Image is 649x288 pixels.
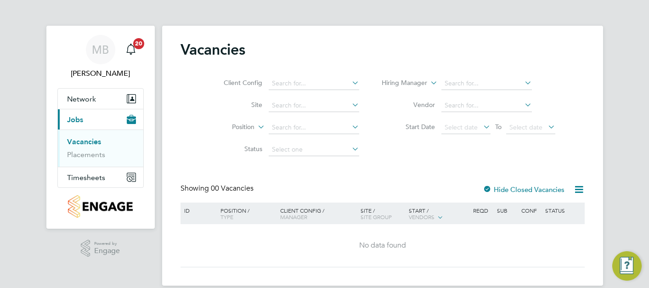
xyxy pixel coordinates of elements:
span: Michael Black [57,68,144,79]
span: Jobs [67,115,83,124]
span: Network [67,95,96,103]
span: Engage [94,247,120,255]
h2: Vacancies [181,40,245,59]
input: Select one [269,143,359,156]
input: Search for... [269,99,359,112]
div: Sub [495,203,519,218]
div: Reqd [471,203,495,218]
div: Showing [181,184,255,193]
span: Powered by [94,240,120,248]
div: No data found [182,241,583,250]
button: Engage Resource Center [612,251,642,281]
a: Go to home page [57,195,144,218]
span: Timesheets [67,173,105,182]
div: Start / [406,203,471,226]
a: Powered byEngage [81,240,120,257]
span: Manager [280,213,307,220]
input: Search for... [269,121,359,134]
a: 20 [122,35,140,64]
input: Search for... [269,77,359,90]
label: Status [209,145,262,153]
span: 00 Vacancies [211,184,254,193]
span: Site Group [361,213,392,220]
div: Conf [519,203,543,218]
a: Placements [67,150,105,159]
span: Select date [445,123,478,131]
div: Site / [358,203,406,225]
div: Status [543,203,583,218]
label: Start Date [382,123,435,131]
input: Search for... [441,99,532,112]
label: Site [209,101,262,109]
span: MB [92,44,109,56]
input: Search for... [441,77,532,90]
button: Timesheets [58,167,143,187]
label: Position [202,123,254,132]
div: Jobs [58,130,143,167]
button: Network [58,89,143,109]
div: Position / [214,203,278,225]
img: countryside-properties-logo-retina.png [68,195,133,218]
a: Vacancies [67,137,101,146]
span: Type [220,213,233,220]
nav: Main navigation [46,26,155,229]
a: MB[PERSON_NAME] [57,35,144,79]
div: Client Config / [278,203,358,225]
label: Vendor [382,101,435,109]
span: To [492,121,504,133]
div: ID [182,203,214,218]
label: Hiring Manager [374,79,427,88]
span: Select date [509,123,542,131]
span: Vendors [409,213,435,220]
label: Client Config [209,79,262,87]
span: 20 [133,38,144,49]
label: Hide Closed Vacancies [483,185,564,194]
button: Jobs [58,109,143,130]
